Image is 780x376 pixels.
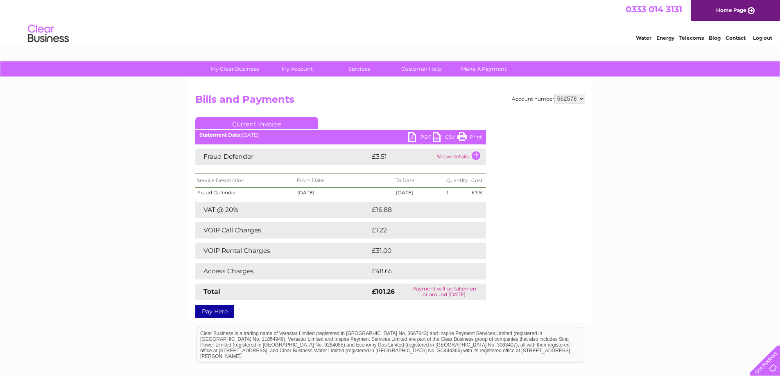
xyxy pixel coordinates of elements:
td: £3.51 [370,149,435,165]
a: Energy [656,35,674,41]
th: Quantity [445,173,470,188]
a: CSV [433,132,457,144]
a: Blog [709,35,721,41]
a: Pay Here [195,305,234,318]
a: Log out [753,35,772,41]
td: Access Charges [195,263,370,279]
strong: Total [203,288,220,295]
a: Contact [726,35,746,41]
th: Service Description [195,173,296,188]
td: Fraud Defender [195,188,296,198]
a: 0333 014 3131 [626,4,682,14]
a: Print [457,132,482,144]
th: To Date [394,173,445,188]
b: Statement Date: [199,132,242,138]
a: Make A Payment [450,61,518,77]
strong: £101.26 [372,288,395,295]
td: VOIP Rental Charges [195,243,370,259]
a: Water [636,35,651,41]
td: Payment will be taken on or around [DATE] [402,284,486,300]
a: Customer Help [388,61,455,77]
td: [DATE] [295,188,393,198]
td: £16.88 [370,202,469,218]
a: Current Invoice [195,117,318,129]
td: 1 [445,188,470,198]
div: Clear Business is a trading name of Verastar Limited (registered in [GEOGRAPHIC_DATA] No. 3667643... [197,5,584,40]
a: My Account [263,61,331,77]
img: logo.png [27,21,69,46]
h2: Bills and Payments [195,94,585,109]
td: £1.22 [370,222,466,239]
a: Services [326,61,393,77]
td: £48.65 [370,263,470,279]
td: Show details [435,149,486,165]
th: Cost [470,173,486,188]
a: My Clear Business [201,61,269,77]
td: [DATE] [394,188,445,198]
th: From Date [295,173,393,188]
td: VOIP Call Charges [195,222,370,239]
div: [DATE] [195,132,486,138]
a: PDF [408,132,433,144]
div: Account number [512,94,585,104]
a: Telecoms [679,35,704,41]
td: £3.51 [470,188,486,198]
td: £31.00 [370,243,469,259]
td: VAT @ 20% [195,202,370,218]
td: Fraud Defender [195,149,370,165]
